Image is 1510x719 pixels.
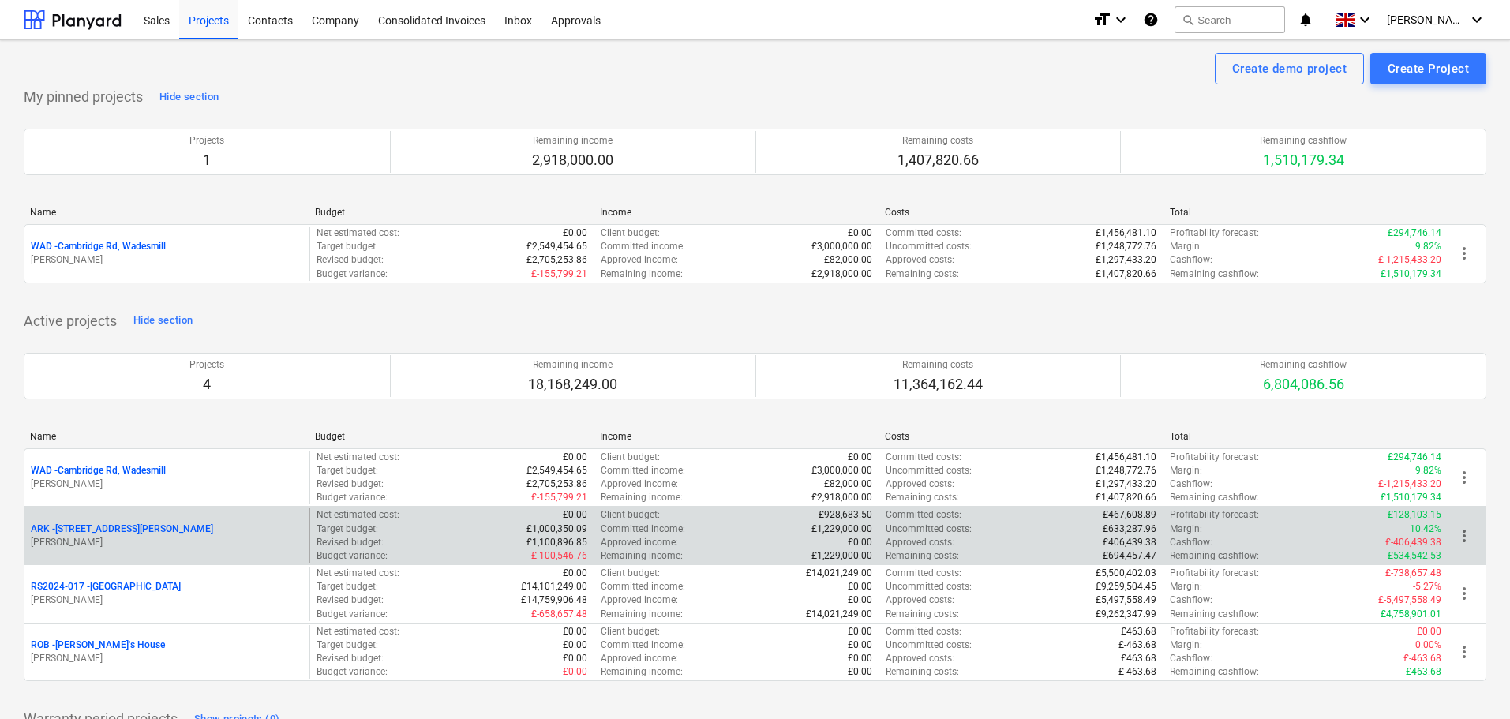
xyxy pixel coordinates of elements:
[531,491,587,504] p: £-155,799.21
[1381,608,1441,621] p: £4,758,901.01
[317,536,384,549] p: Revised budget :
[886,227,961,240] p: Committed costs :
[811,491,872,504] p: £2,918,000.00
[526,464,587,477] p: £2,549,454.65
[1385,567,1441,580] p: £-738,657.48
[563,451,587,464] p: £0.00
[1455,468,1474,487] span: more_vert
[528,375,617,394] p: 18,168,249.00
[1455,584,1474,603] span: more_vert
[1378,253,1441,267] p: £-1,215,433.20
[1143,10,1159,29] i: Knowledge base
[31,522,303,549] div: ARK -[STREET_ADDRESS][PERSON_NAME][PERSON_NAME]
[1103,508,1156,522] p: £467,608.89
[601,580,685,594] p: Committed income :
[886,625,961,638] p: Committed costs :
[159,88,219,107] div: Hide section
[1170,625,1259,638] p: Profitability forecast :
[1103,549,1156,563] p: £694,457.47
[886,594,954,607] p: Approved costs :
[848,665,872,679] p: £0.00
[31,580,181,594] p: RS2024-017 - [GEOGRAPHIC_DATA]
[129,309,197,334] button: Hide section
[1455,642,1474,661] span: more_vert
[531,549,587,563] p: £-100,546.76
[1381,268,1441,281] p: £1,510,179.34
[848,536,872,549] p: £0.00
[1170,240,1202,253] p: Margin :
[1170,431,1442,442] div: Total
[886,508,961,522] p: Committed costs :
[1121,625,1156,638] p: £463.68
[886,638,972,652] p: Uncommitted costs :
[1096,567,1156,580] p: £5,500,402.03
[824,253,872,267] p: £82,000.00
[601,608,683,621] p: Remaining income :
[806,567,872,580] p: £14,021,249.00
[848,652,872,665] p: £0.00
[526,522,587,536] p: £1,000,350.09
[24,88,143,107] p: My pinned projects
[1431,643,1510,719] div: Chat Widget
[315,431,587,442] div: Budget
[317,549,388,563] p: Budget variance :
[811,549,872,563] p: £1,229,000.00
[31,652,303,665] p: [PERSON_NAME]
[1260,375,1347,394] p: 6,804,086.56
[563,638,587,652] p: £0.00
[1455,526,1474,545] span: more_vert
[1381,491,1441,504] p: £1,510,179.34
[1096,491,1156,504] p: £1,407,820.66
[1170,536,1212,549] p: Cashflow :
[1170,522,1202,536] p: Margin :
[600,431,872,442] div: Income
[811,464,872,477] p: £3,000,000.00
[1170,227,1259,240] p: Profitability forecast :
[317,477,384,491] p: Revised budget :
[189,358,224,372] p: Projects
[1170,508,1259,522] p: Profitability forecast :
[1096,451,1156,464] p: £1,456,481.10
[1260,134,1347,148] p: Remaining cashflow
[894,375,983,394] p: 11,364,162.44
[601,268,683,281] p: Remaining income :
[1415,464,1441,477] p: 9.82%
[897,134,979,148] p: Remaining costs
[1417,625,1441,638] p: £0.00
[601,464,685,477] p: Committed income :
[1298,10,1313,29] i: notifications
[848,227,872,240] p: £0.00
[1215,53,1364,84] button: Create demo project
[601,652,678,665] p: Approved income :
[601,665,683,679] p: Remaining income :
[31,253,303,267] p: [PERSON_NAME]
[601,549,683,563] p: Remaining income :
[1406,665,1441,679] p: £463.68
[1103,522,1156,536] p: £633,287.96
[1092,10,1111,29] i: format_size
[1415,638,1441,652] p: 0.00%
[1170,580,1202,594] p: Margin :
[1096,477,1156,491] p: £1,297,433.20
[1096,240,1156,253] p: £1,248,772.76
[1378,477,1441,491] p: £-1,215,433.20
[1388,227,1441,240] p: £294,746.14
[601,625,660,638] p: Client budget :
[819,508,872,522] p: £928,683.50
[189,134,224,148] p: Projects
[155,84,223,110] button: Hide section
[1118,665,1156,679] p: £-463.68
[317,665,388,679] p: Budget variance :
[886,491,959,504] p: Remaining costs :
[601,227,660,240] p: Client budget :
[317,508,399,522] p: Net estimated cost :
[31,594,303,607] p: [PERSON_NAME]
[1103,536,1156,549] p: £406,439.38
[897,151,979,170] p: 1,407,820.66
[30,431,302,442] div: Name
[1387,13,1466,26] span: [PERSON_NAME]
[811,522,872,536] p: £1,229,000.00
[563,567,587,580] p: £0.00
[317,594,384,607] p: Revised budget :
[317,652,384,665] p: Revised budget :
